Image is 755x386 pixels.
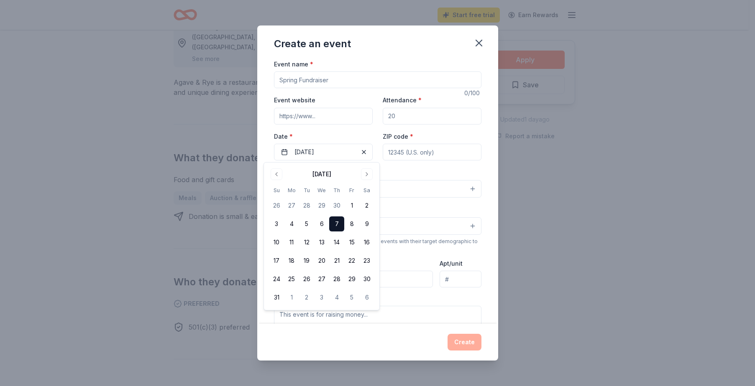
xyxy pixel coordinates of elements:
[361,168,373,180] button: Go to next month
[274,108,373,124] input: https://www...
[284,290,299,305] button: 1
[269,216,284,231] button: 3
[271,168,282,180] button: Go to previous month
[299,198,314,213] button: 28
[314,235,329,250] button: 13
[284,253,299,268] button: 18
[359,272,374,287] button: 30
[284,272,299,287] button: 25
[314,186,329,195] th: Wednesday
[284,198,299,213] button: 27
[440,271,481,287] input: #
[344,272,359,287] button: 29
[314,290,329,305] button: 3
[269,290,284,305] button: 31
[329,186,344,195] th: Thursday
[314,198,329,213] button: 29
[299,290,314,305] button: 2
[299,186,314,195] th: Tuesday
[274,144,373,160] button: [DATE]
[359,235,374,250] button: 16
[344,253,359,268] button: 22
[299,216,314,231] button: 5
[269,198,284,213] button: 26
[314,253,329,268] button: 20
[299,235,314,250] button: 12
[314,272,329,287] button: 27
[312,169,331,179] div: [DATE]
[359,216,374,231] button: 9
[269,186,284,195] th: Sunday
[383,96,422,104] label: Attendance
[284,235,299,250] button: 11
[329,253,344,268] button: 21
[299,253,314,268] button: 19
[329,235,344,250] button: 14
[314,216,329,231] button: 6
[274,96,315,104] label: Event website
[359,186,374,195] th: Saturday
[359,290,374,305] button: 6
[359,253,374,268] button: 23
[269,235,284,250] button: 10
[383,108,481,124] input: 20
[383,144,481,160] input: 12345 (U.S. only)
[329,272,344,287] button: 28
[344,290,359,305] button: 5
[299,272,314,287] button: 26
[344,216,359,231] button: 8
[344,198,359,213] button: 1
[383,132,413,141] label: ZIP code
[274,71,481,88] input: Spring Fundraiser
[344,235,359,250] button: 15
[269,253,284,268] button: 17
[269,272,284,287] button: 24
[284,216,299,231] button: 4
[274,60,313,69] label: Event name
[329,198,344,213] button: 30
[329,290,344,305] button: 4
[329,216,344,231] button: 7
[284,186,299,195] th: Monday
[274,37,351,51] div: Create an event
[344,186,359,195] th: Friday
[464,88,481,98] div: 0 /100
[274,132,373,141] label: Date
[359,198,374,213] button: 2
[440,259,463,268] label: Apt/unit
